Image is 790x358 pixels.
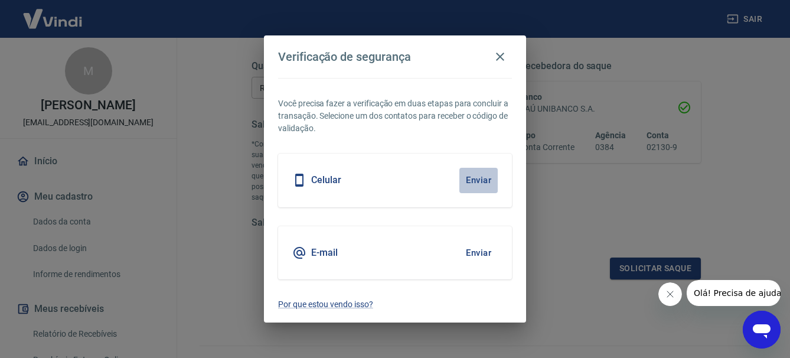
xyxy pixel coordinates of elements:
[743,311,781,349] iframe: Botão para abrir a janela de mensagens
[311,247,338,259] h5: E-mail
[687,280,781,306] iframe: Mensagem da empresa
[278,50,411,64] h4: Verificação de segurança
[459,240,498,265] button: Enviar
[658,282,682,306] iframe: Fechar mensagem
[278,298,512,311] a: Por que estou vendo isso?
[311,174,341,186] h5: Celular
[278,97,512,135] p: Você precisa fazer a verificação em duas etapas para concluir a transação. Selecione um dos conta...
[7,8,99,18] span: Olá! Precisa de ajuda?
[459,168,498,193] button: Enviar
